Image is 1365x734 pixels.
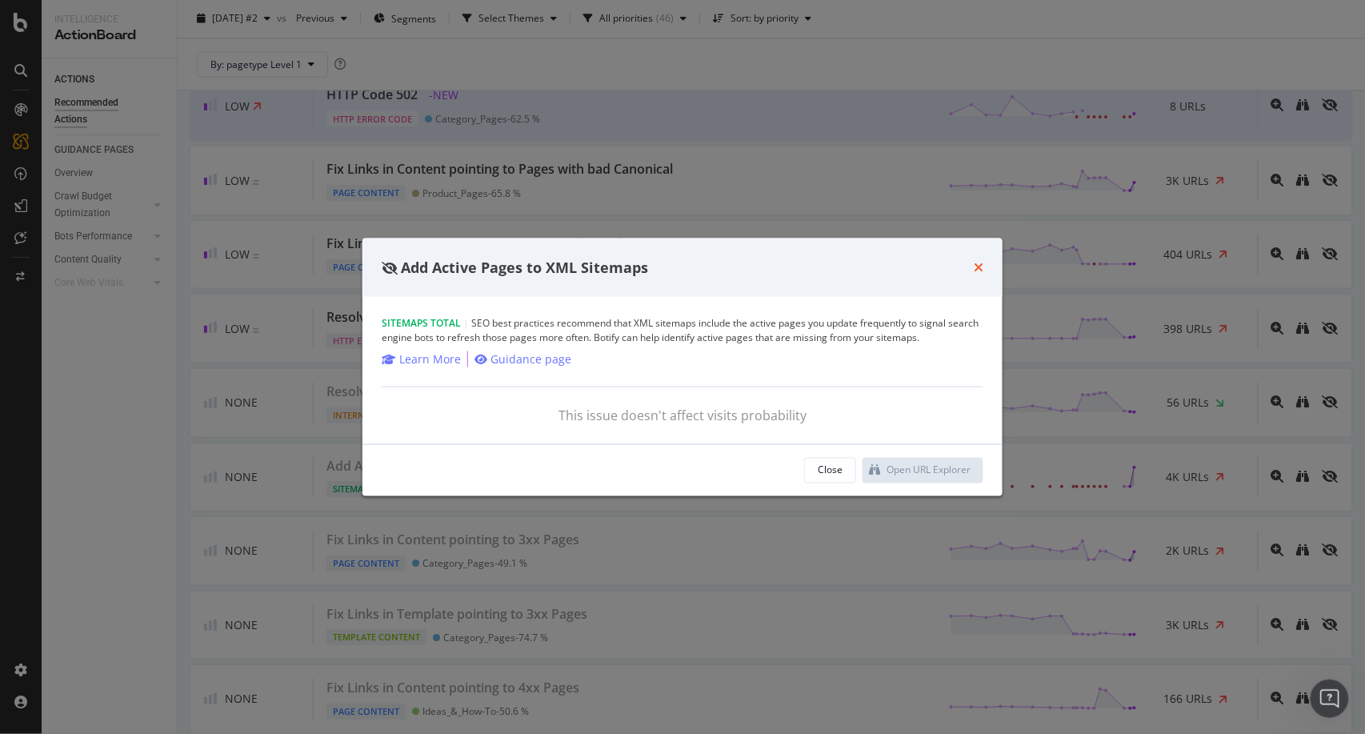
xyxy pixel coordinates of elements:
[382,316,983,345] div: SEO best practices recommend that XML sitemaps include the active pages you update frequently to ...
[399,351,461,367] div: Learn More
[974,257,983,278] div: times
[804,458,856,483] button: Close
[490,351,571,367] div: Guidance page
[382,261,398,274] div: eye-slash
[474,351,571,367] a: Guidance page
[382,316,461,330] span: Sitemaps Total
[10,6,41,37] button: go back
[863,458,983,483] button: Open URL Explorer
[382,351,461,367] a: Learn More
[401,257,648,276] span: Add Active Pages to XML Sitemaps
[818,463,843,477] div: Close
[382,407,983,425] div: This issue doesn't affect visits probability
[463,316,469,330] span: |
[511,6,540,35] div: Close
[481,6,511,37] button: Collapse window
[362,238,1003,496] div: modal
[1311,680,1349,718] iframe: Intercom live chat
[887,463,971,477] div: Open URL Explorer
